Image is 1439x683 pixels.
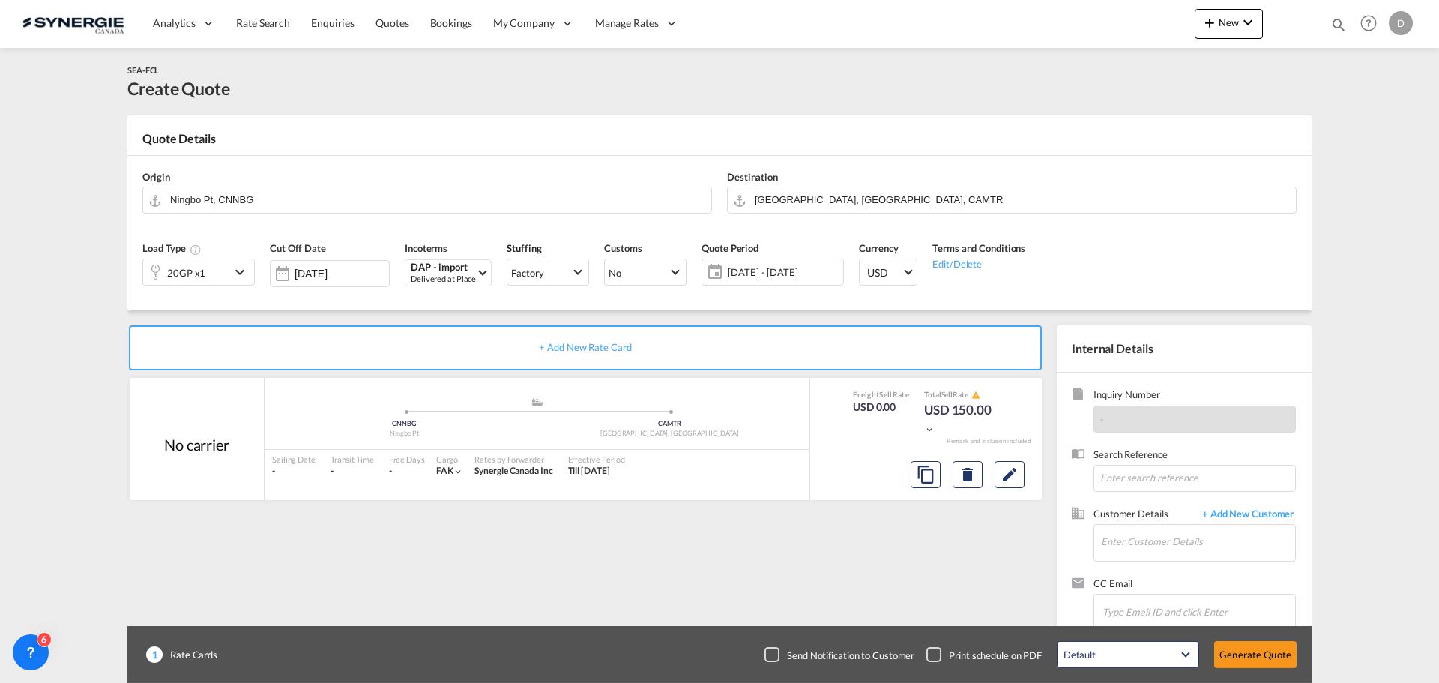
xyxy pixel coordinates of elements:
[728,265,839,279] span: [DATE] - [DATE]
[142,171,169,183] span: Origin
[1330,16,1347,33] md-icon: icon-magnify
[926,647,1042,662] md-checkbox: Checkbox No Ink
[568,465,610,478] div: Till 26 Oct 2025
[474,465,552,476] span: Synergie Canada Inc
[127,130,1312,154] div: Quote Details
[331,465,374,478] div: -
[272,419,537,429] div: CNNBG
[787,649,914,662] div: Send Notification to Customer
[859,242,898,254] span: Currency
[604,259,687,286] md-select: Select Customs: No
[924,424,935,435] md-icon: icon-chevron-down
[430,16,472,29] span: Bookings
[1201,16,1257,28] span: New
[311,16,355,29] span: Enquiries
[727,187,1297,214] md-input-container: Montreal, QC, CAMTR
[1214,641,1297,668] button: Generate Quote
[142,242,202,254] span: Load Type
[702,242,758,254] span: Quote Period
[453,466,463,477] md-icon: icon-chevron-down
[272,454,316,465] div: Sailing Date
[724,262,843,283] span: [DATE] - [DATE]
[859,259,917,286] md-select: Select Currency: $ USDUnited States Dollar
[1239,13,1257,31] md-icon: icon-chevron-down
[511,267,543,279] div: Factory
[971,391,980,400] md-icon: icon-alert
[1389,11,1413,35] div: D
[411,262,476,273] div: DAP - import
[163,648,217,661] span: Rate Cards
[22,7,124,40] img: 1f56c880d42311ef80fc7dca854c8e59.png
[932,242,1025,254] span: Terms and Conditions
[236,16,290,29] span: Rate Search
[1093,388,1296,405] span: Inquiry Number
[941,390,953,399] span: Sell
[1195,507,1296,524] span: + Add New Customer
[879,390,892,399] span: Sell
[436,465,453,476] span: FAK
[1100,413,1104,425] span: -
[727,171,778,183] span: Destination
[167,262,205,283] div: 20GP x1
[970,390,980,401] button: icon-alert
[507,259,589,286] md-select: Select Stuffing: Factory
[1102,596,1252,628] input: Chips input.
[507,242,541,254] span: Stuffing
[231,263,253,281] md-icon: icon-chevron-down
[568,465,610,476] span: Till [DATE]
[153,16,196,31] span: Analytics
[935,437,1042,445] div: Remark and Inclusion included
[1064,649,1095,661] div: Default
[436,454,464,465] div: Cargo
[755,187,1288,213] input: Search by Door/Port
[932,256,1025,271] div: Edit/Delete
[474,454,552,465] div: Rates by Forwarder
[604,242,642,254] span: Customs
[764,647,914,662] md-checkbox: Checkbox No Ink
[127,65,159,75] span: SEA-FCL
[1356,10,1381,36] span: Help
[924,389,999,401] div: Total Rate
[375,16,408,29] span: Quotes
[528,398,546,406] md-icon: assets/icons/custom/ship-fill.svg
[1330,16,1347,39] div: icon-magnify
[609,267,621,279] div: No
[702,263,720,281] md-icon: icon-calendar
[1195,9,1263,39] button: icon-plus 400-fgNewicon-chevron-down
[1356,10,1389,37] div: Help
[295,268,389,280] input: Select
[953,461,983,488] button: Delete
[331,454,374,465] div: Transit Time
[146,646,163,663] span: 1
[474,465,552,478] div: Synergie Canada Inc
[389,454,425,465] div: Free Days
[995,461,1025,488] button: Edit
[1093,465,1296,492] input: Enter search reference
[389,465,392,478] div: -
[853,389,909,400] div: Freight Rate
[1057,325,1312,372] div: Internal Details
[164,434,229,455] div: No carrier
[539,341,631,353] span: + Add New Rate Card
[924,401,999,437] div: USD 150.00
[127,76,230,100] div: Create Quote
[190,244,202,256] md-icon: icon-information-outline
[1093,577,1296,594] span: CC Email
[272,429,537,439] div: Ningbo Pt
[142,259,255,286] div: 20GP x1icon-chevron-down
[853,400,909,415] div: USD 0.00
[867,265,902,280] span: USD
[272,465,316,478] div: -
[537,419,803,429] div: CAMTR
[568,454,625,465] div: Effective Period
[1100,595,1295,628] md-chips-wrap: Chips container. Enter the text area, then type text, and press enter to add a chip.
[911,461,941,488] button: Copy
[493,16,555,31] span: My Company
[405,242,447,254] span: Incoterms
[949,649,1042,662] div: Print schedule on PDF
[1101,525,1295,559] input: Enter Customer Details
[537,429,803,439] div: [GEOGRAPHIC_DATA], [GEOGRAPHIC_DATA]
[142,187,712,214] md-input-container: Ningbo Pt, CNNBG
[917,466,935,484] md-icon: assets/icons/custom/copyQuote.svg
